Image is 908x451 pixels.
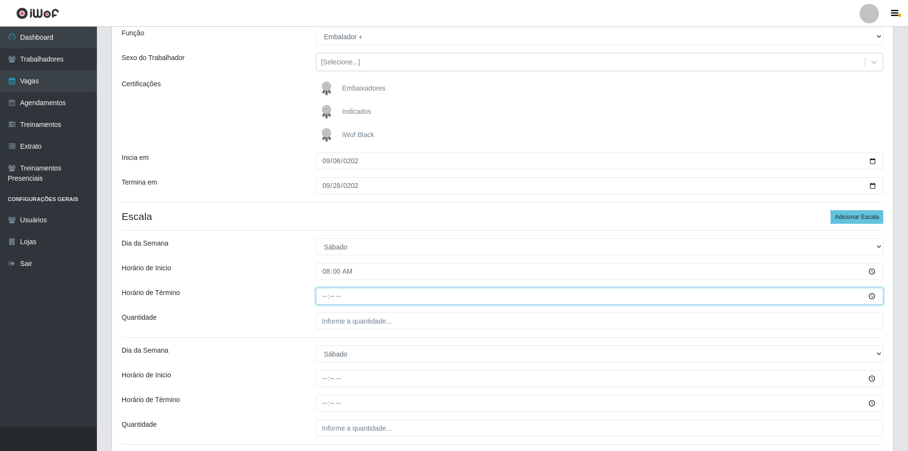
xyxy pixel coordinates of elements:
[317,102,340,122] img: Indicados
[342,131,374,139] span: iWof Black
[122,153,149,163] label: Inicia em
[122,79,161,89] label: Certificações
[316,420,884,436] input: Informe a quantidade...
[316,263,884,280] input: 00:00
[316,153,884,170] input: 00/00/0000
[122,345,169,356] label: Dia da Semana
[122,370,171,380] label: Horário de Inicio
[342,84,386,92] span: Embaixadores
[122,420,157,430] label: Quantidade
[122,53,185,63] label: Sexo do Trabalhador
[122,210,883,222] h4: Escala
[316,395,884,412] input: 00:00
[122,263,171,273] label: Horário de Inicio
[316,288,884,305] input: 00:00
[321,57,360,67] div: [Selecione...]
[122,312,157,323] label: Quantidade
[122,28,144,38] label: Função
[16,7,59,19] img: CoreUI Logo
[122,177,157,187] label: Termina em
[316,370,884,387] input: 00:00
[122,395,180,405] label: Horário de Término
[342,108,371,115] span: Indicados
[316,177,884,194] input: 00/00/0000
[830,210,883,224] button: Adicionar Escala
[316,312,884,329] input: Informe a quantidade...
[317,79,340,98] img: Embaixadores
[122,238,169,249] label: Dia da Semana
[317,125,340,145] img: iWof Black
[122,288,180,298] label: Horário de Término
